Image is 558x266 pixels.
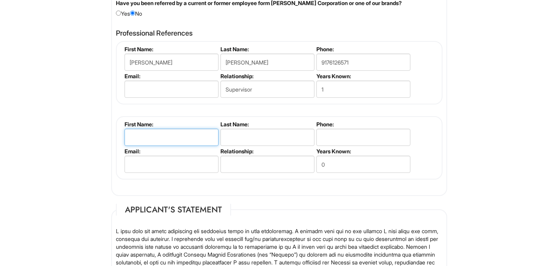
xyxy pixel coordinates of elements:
label: Email: [125,148,217,155]
label: Last Name: [220,46,313,52]
label: Phone: [316,46,409,52]
label: Years Known: [316,148,409,155]
label: First Name: [125,46,217,52]
label: Years Known: [316,73,409,79]
label: Email: [125,73,217,79]
h4: Professional References [116,29,442,37]
label: Phone: [316,121,409,128]
label: Last Name: [220,121,313,128]
label: Relationship: [220,73,313,79]
label: Relationship: [220,148,313,155]
label: First Name: [125,121,217,128]
legend: Applicant's Statement [116,204,231,216]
